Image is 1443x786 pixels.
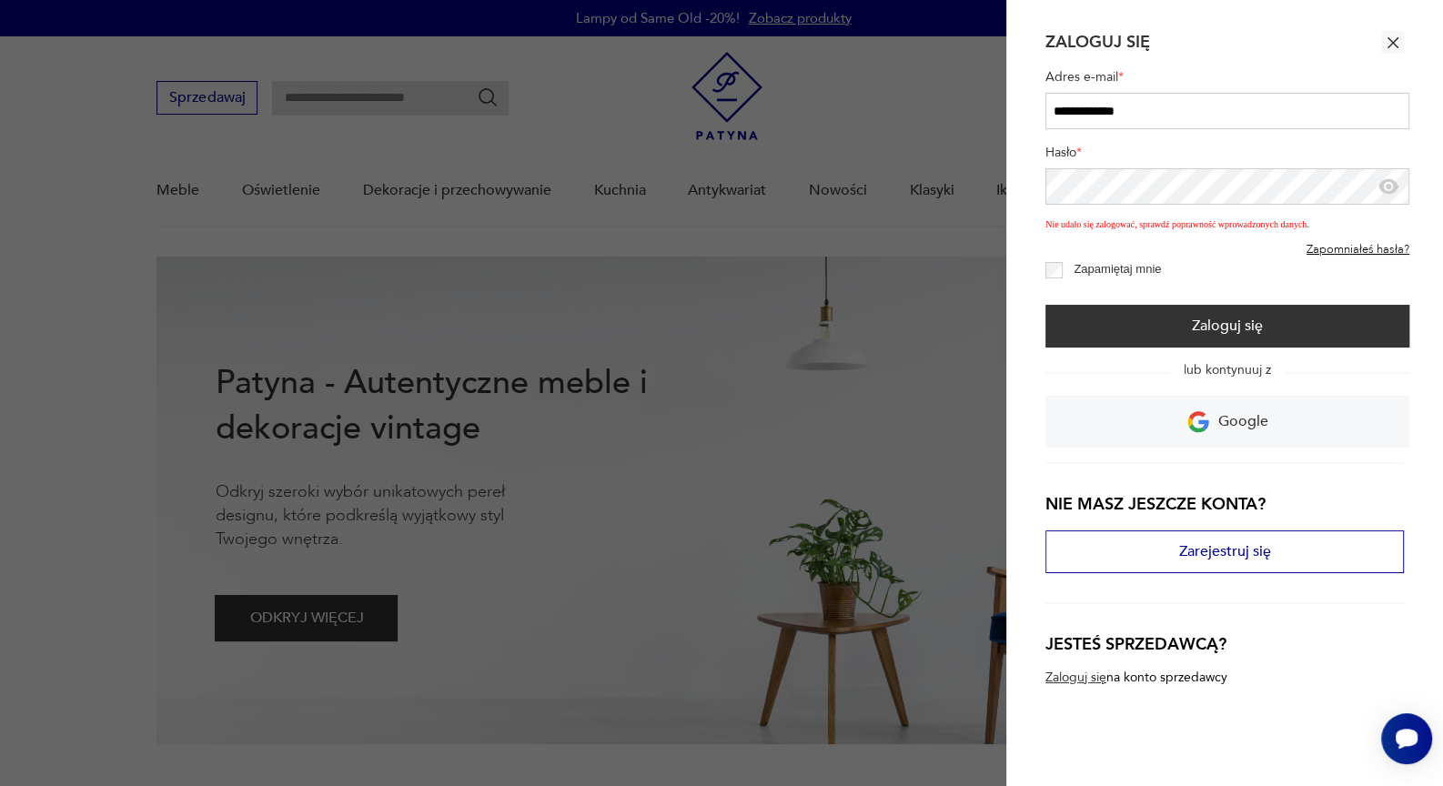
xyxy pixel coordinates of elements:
button: Zarejestruj się [1045,530,1404,573]
label: Zapamiętaj mnie [1074,262,1161,276]
p: na konto sprzedawcy [1106,670,1227,685]
iframe: Smartsupp widget button [1381,713,1432,764]
h2: Zaloguj się [1045,31,1150,54]
a: Google [1045,396,1409,448]
p: Nie udało się zalogować, sprawdź poprawność wprowadzonych danych. [1045,209,1409,231]
a: Zaloguj się [1045,670,1106,685]
a: Zapomniałeś hasła? [1307,243,1409,257]
label: Adres e-mail [1045,68,1409,93]
h3: Jesteś sprzedawcą? [1045,633,1404,656]
h3: Nie masz jeszcze konta? [1045,493,1404,516]
label: Hasło [1045,144,1409,168]
img: Ikona Google [1187,411,1209,433]
p: Google [1218,408,1268,436]
button: Zaloguj się [1045,305,1409,348]
span: lub kontynuuj z [1169,361,1286,378]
